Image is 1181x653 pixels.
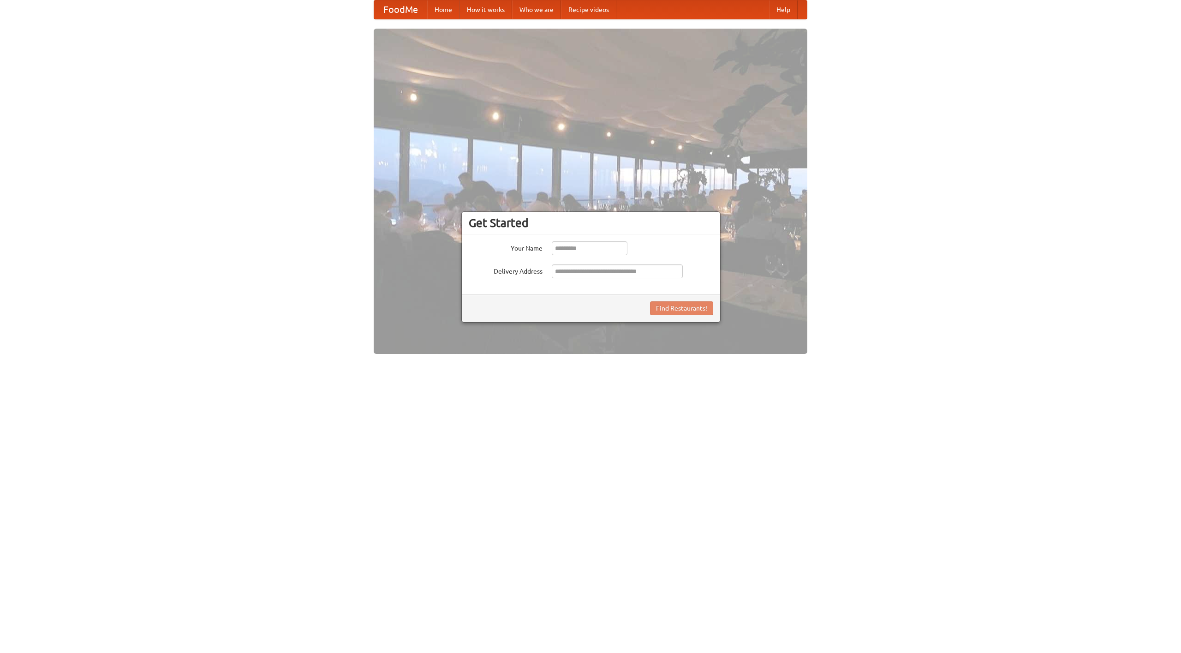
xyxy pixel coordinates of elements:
button: Find Restaurants! [650,301,713,315]
a: Help [769,0,798,19]
h3: Get Started [469,216,713,230]
a: Recipe videos [561,0,616,19]
a: Who we are [512,0,561,19]
label: Delivery Address [469,264,543,276]
a: Home [427,0,459,19]
label: Your Name [469,241,543,253]
a: How it works [459,0,512,19]
a: FoodMe [374,0,427,19]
